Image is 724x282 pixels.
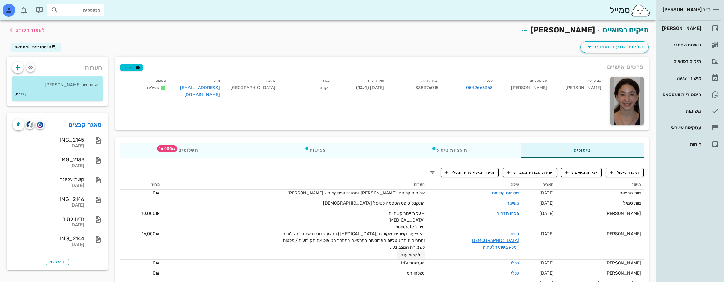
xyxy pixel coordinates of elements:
div: סמייל [610,4,651,17]
th: מחיר [120,180,162,190]
th: תאריך [522,180,556,190]
button: תיעוד מיפוי פריודונטלי [441,168,499,177]
a: היסטוריית וואטסאפ [658,87,721,102]
a: דוחות [658,137,721,152]
img: SmileCloud logo [630,4,651,17]
a: תכנון הדמיה [497,211,519,216]
span: 10,000₪ [141,211,160,216]
span: נשלחו המ [407,271,425,276]
span: [DATE] [539,190,554,196]
a: כללי [511,271,519,276]
button: תיעוד טיפול [606,168,644,177]
span: שליחת הודעות וטפסים [586,43,643,51]
span: מעדיפות INV [401,260,425,266]
button: הצג עוד [46,259,69,265]
div: [DATE] [13,144,84,149]
div: [PERSON_NAME] [552,76,606,102]
div: תוכניות טיפול [378,143,520,158]
span: היסטוריית וואטסאפ [15,45,51,49]
small: כתובת [266,79,276,83]
button: שליחת הודעות וטפסים [580,41,649,53]
button: לקרוא עוד [397,250,425,259]
span: 0₪ [153,190,159,196]
div: רשימת המתנה [661,42,701,47]
button: יצירת משימה [561,168,602,177]
div: עסקאות אשראי [661,125,701,130]
span: צילומים קלינים, [PERSON_NAME], ותמונת אפליקציה - [PERSON_NAME] [288,190,425,196]
p: אחות של [PERSON_NAME] [17,81,98,88]
span: תשלומים [173,148,198,152]
small: תאריך לידה [367,79,384,83]
div: קשת עליונה [13,176,84,182]
div: טיפולים [520,143,644,158]
span: 0₪ [153,260,159,266]
span: תג [157,145,177,152]
th: תיעוד [556,180,644,190]
div: IMG_2146 [13,196,84,202]
a: רשימת המתנה [658,37,721,53]
span: [GEOGRAPHIC_DATA] [230,85,276,90]
span: תגיות [123,65,140,70]
button: יצירת עבודת מעבדה [503,168,557,177]
span: [PERSON_NAME] [531,25,595,34]
div: [DATE] [13,222,84,228]
span: לקרוא עוד [401,253,421,257]
div: [PERSON_NAME] [559,230,641,237]
div: [PERSON_NAME] [498,76,552,102]
span: 0₪ [153,271,159,276]
span: [DATE] ( ) [356,85,384,90]
a: מאגר קבצים [69,120,102,130]
span: [DATE] [539,201,554,206]
small: מייל [214,79,220,83]
div: תיקים רפואיים [661,59,701,64]
button: היסטוריית וואטסאפ [11,43,61,52]
div: נקבה [281,76,335,102]
span: [DATE] [539,271,554,276]
small: שם פרטי [588,79,601,83]
div: פגישות [251,143,378,158]
span: [DATE] [539,260,554,266]
small: טלפון [485,79,493,83]
span: הצג עוד [49,260,66,264]
span: 338376015 [416,85,438,90]
button: romexis logo [36,120,44,129]
button: cliniview logo [25,120,34,129]
th: טיפול [427,180,522,190]
div: [DATE] [13,203,84,208]
button: תגיות [120,64,143,71]
span: באמצעות קשתיות שקופות ([MEDICAL_DATA]) ההצעה כוללת את כל הצילומים והסריקות הדיגיטליות המבוצעות במ... [282,231,425,250]
a: 0542665368 [466,84,493,91]
small: [DATE] [15,91,26,98]
div: IMG_2139 [13,157,84,163]
small: תעודת זהות [421,79,438,83]
span: 16,000₪ [142,231,160,236]
a: משימה [506,201,519,206]
button: לעמוד הקודם [8,24,45,36]
a: טיפול [DEMOGRAPHIC_DATA] מלא בשתי הלסתות [472,231,519,250]
img: cliniview logo [26,121,34,128]
span: יצירת משימה [565,170,598,175]
div: [DATE] [13,163,84,169]
a: תיקים רפואיים [658,54,721,69]
div: חזית פתוח [13,216,84,222]
span: + עלות ייצור קשתיות [MEDICAL_DATA] טיפול moderate [389,211,425,229]
th: הערות [162,180,427,190]
strong: 12.4 [358,85,367,90]
span: תיעוד מיפוי פריודונטלי [445,170,495,175]
a: אישורי הגעה [658,70,721,86]
div: דוחות [661,142,701,147]
div: [PERSON_NAME] [661,26,701,31]
a: תיקים רפואיים [603,25,649,34]
span: ד״ר [PERSON_NAME] [663,7,710,12]
div: משימות [661,109,701,114]
div: [DATE] [13,183,84,188]
div: [DATE] [13,242,84,248]
span: תג [19,5,23,9]
a: עסקאות אשראי [658,120,721,135]
span: פעילים [147,85,159,90]
div: [PERSON_NAME] [559,260,641,266]
span: התקבל טופס הסכמה לטיפול [DEMOGRAPHIC_DATA] [323,201,425,206]
span: [DATE] [539,231,554,236]
small: שם משפחה [530,79,547,83]
a: צילומים קליניים [492,190,519,196]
